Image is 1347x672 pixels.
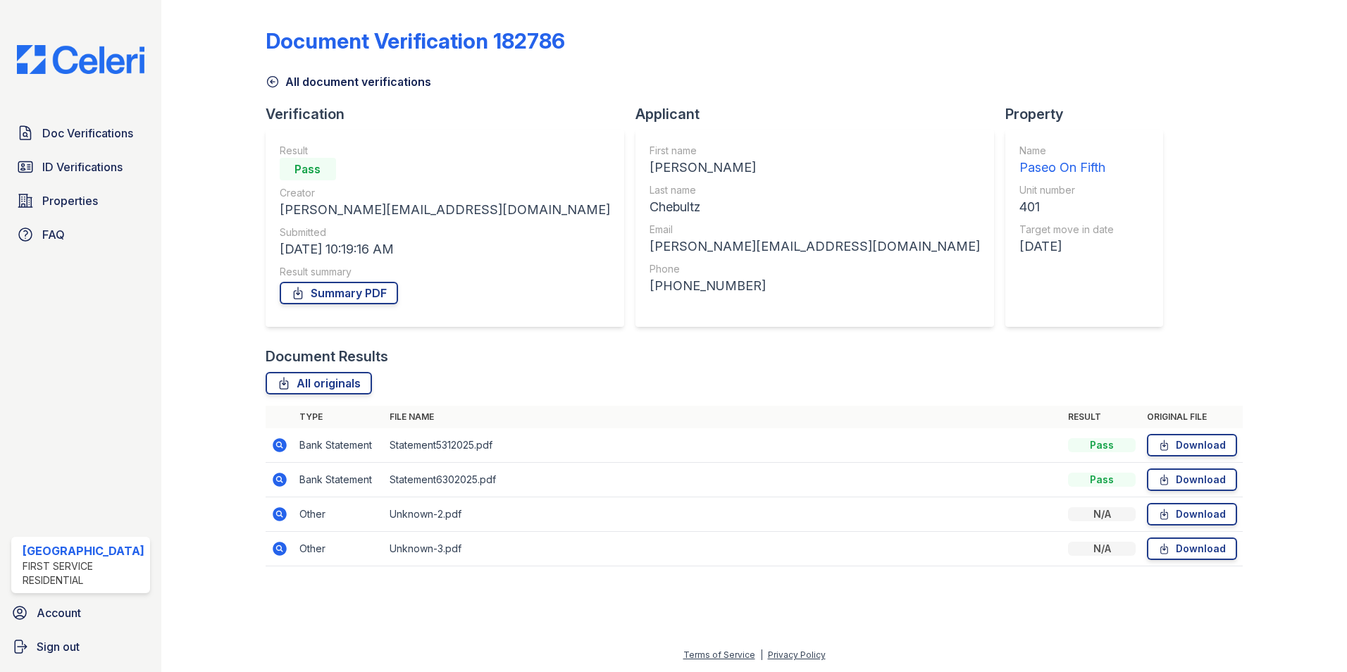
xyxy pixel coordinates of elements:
[294,497,384,532] td: Other
[294,406,384,428] th: Type
[23,559,144,587] div: First Service Residential
[1068,438,1136,452] div: Pass
[280,265,610,279] div: Result summary
[1068,473,1136,487] div: Pass
[384,406,1063,428] th: File name
[6,599,156,627] a: Account
[1019,144,1114,178] a: Name Paseo On Fifth
[266,104,635,124] div: Verification
[11,220,150,249] a: FAQ
[1019,144,1114,158] div: Name
[266,28,565,54] div: Document Verification 182786
[1068,542,1136,556] div: N/A
[294,532,384,566] td: Other
[11,119,150,147] a: Doc Verifications
[635,104,1005,124] div: Applicant
[23,542,144,559] div: [GEOGRAPHIC_DATA]
[266,73,431,90] a: All document verifications
[384,532,1063,566] td: Unknown-3.pdf
[266,347,388,366] div: Document Results
[294,463,384,497] td: Bank Statement
[11,187,150,215] a: Properties
[650,223,980,237] div: Email
[1068,507,1136,521] div: N/A
[1019,223,1114,237] div: Target move in date
[1019,158,1114,178] div: Paseo On Fifth
[266,372,372,394] a: All originals
[280,282,398,304] a: Summary PDF
[650,158,980,178] div: [PERSON_NAME]
[384,497,1063,532] td: Unknown-2.pdf
[280,200,610,220] div: [PERSON_NAME][EMAIL_ADDRESS][DOMAIN_NAME]
[1147,468,1237,491] a: Download
[1288,616,1333,658] iframe: chat widget
[760,649,763,660] div: |
[384,428,1063,463] td: Statement5312025.pdf
[384,463,1063,497] td: Statement6302025.pdf
[280,158,336,180] div: Pass
[650,276,980,296] div: [PHONE_NUMBER]
[650,262,980,276] div: Phone
[280,186,610,200] div: Creator
[42,192,98,209] span: Properties
[11,153,150,181] a: ID Verifications
[6,633,156,661] a: Sign out
[1019,197,1114,217] div: 401
[1005,104,1174,124] div: Property
[650,237,980,256] div: [PERSON_NAME][EMAIL_ADDRESS][DOMAIN_NAME]
[1147,537,1237,560] a: Download
[1147,434,1237,456] a: Download
[1147,503,1237,525] a: Download
[650,197,980,217] div: Chebultz
[1062,406,1141,428] th: Result
[1141,406,1243,428] th: Original file
[650,144,980,158] div: First name
[280,239,610,259] div: [DATE] 10:19:16 AM
[280,225,610,239] div: Submitted
[1019,183,1114,197] div: Unit number
[1019,237,1114,256] div: [DATE]
[37,638,80,655] span: Sign out
[280,144,610,158] div: Result
[42,125,133,142] span: Doc Verifications
[42,158,123,175] span: ID Verifications
[650,183,980,197] div: Last name
[37,604,81,621] span: Account
[683,649,755,660] a: Terms of Service
[294,428,384,463] td: Bank Statement
[42,226,65,243] span: FAQ
[768,649,826,660] a: Privacy Policy
[6,45,156,74] img: CE_Logo_Blue-a8612792a0a2168367f1c8372b55b34899dd931a85d93a1a3d3e32e68fde9ad4.png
